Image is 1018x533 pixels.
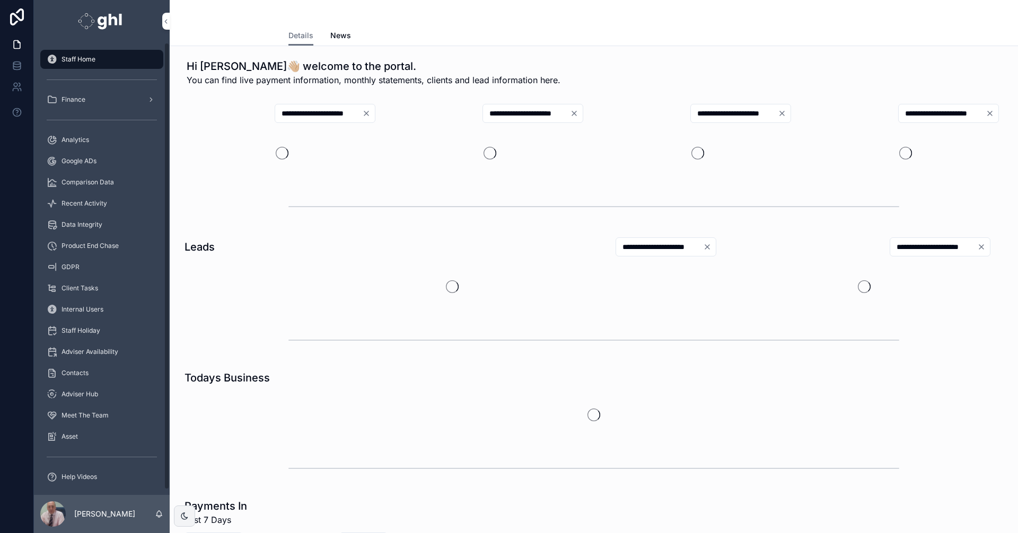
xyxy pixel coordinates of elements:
span: Google ADs [62,157,96,165]
h1: Todays Business [185,370,270,385]
a: Client Tasks [40,279,163,298]
a: News [330,26,351,47]
button: Clear [977,243,990,251]
a: Google ADs [40,152,163,171]
a: Help Videos [40,467,163,486]
a: Internal Users [40,300,163,319]
a: Product End Chase [40,236,163,255]
span: Adviser Availability [62,348,118,356]
span: News [330,30,351,41]
a: Meet The Team [40,406,163,425]
span: Adviser Hub [62,390,98,398]
span: Contacts [62,369,89,377]
a: GDPR [40,257,163,277]
h1: Hi [PERSON_NAME]👋🏼 welcome to the portal. [187,59,560,74]
a: Analytics [40,130,163,149]
span: Internal Users [62,305,103,314]
button: Clear [703,243,716,251]
span: Details [288,30,313,41]
a: Adviser Hub [40,385,163,404]
span: Finance [62,95,85,104]
span: GDPR [62,263,80,271]
button: Clear [570,109,583,118]
span: Data Integrity [62,220,102,229]
img: App logo [78,13,125,30]
span: Asset [62,432,78,441]
h1: Payments In [185,499,247,513]
a: Details [288,26,313,46]
span: Client Tasks [62,284,98,292]
span: Staff Holiday [62,326,100,335]
h1: Leads [185,239,215,254]
a: Contacts [40,363,163,383]
a: Data Integrity [40,215,163,234]
span: Staff Home [62,55,95,64]
p: [PERSON_NAME] [74,509,135,519]
a: Staff Home [40,50,163,69]
button: Clear [362,109,375,118]
a: Adviser Availability [40,342,163,361]
span: Analytics [62,136,89,144]
a: Staff Holiday [40,321,163,340]
a: Comparison Data [40,173,163,192]
span: Product End Chase [62,242,119,250]
div: scrollable content [34,42,170,495]
span: Meet The Team [62,411,109,420]
span: Help Videos [62,473,97,481]
span: Comparison Data [62,178,114,186]
span: Recent Activity [62,199,107,208]
button: Clear [778,109,791,118]
a: Recent Activity [40,194,163,213]
span: You can find live payment information, monthly statements, clients and lead information here. [187,74,560,86]
span: Last 7 Days [185,513,247,526]
button: Clear [986,109,998,118]
a: Asset [40,427,163,446]
a: Finance [40,90,163,109]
